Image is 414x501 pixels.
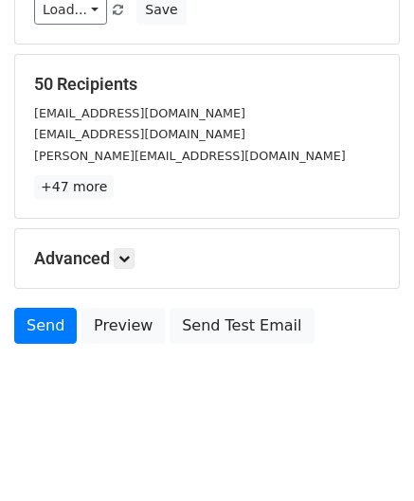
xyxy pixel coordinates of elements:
[34,106,245,120] small: [EMAIL_ADDRESS][DOMAIN_NAME]
[34,149,346,163] small: [PERSON_NAME][EMAIL_ADDRESS][DOMAIN_NAME]
[319,410,414,501] iframe: Chat Widget
[14,308,77,344] a: Send
[34,127,245,141] small: [EMAIL_ADDRESS][DOMAIN_NAME]
[34,175,114,199] a: +47 more
[34,74,380,95] h5: 50 Recipients
[170,308,314,344] a: Send Test Email
[81,308,165,344] a: Preview
[34,248,380,269] h5: Advanced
